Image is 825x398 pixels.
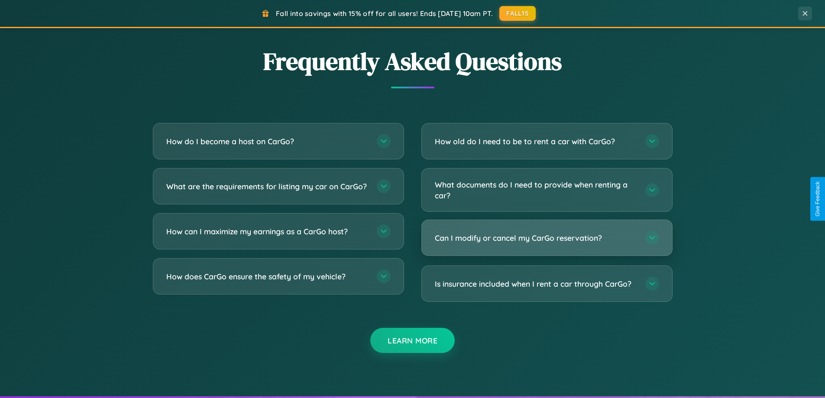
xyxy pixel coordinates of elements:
button: Learn More [370,328,455,353]
h2: Frequently Asked Questions [153,45,673,78]
h3: How does CarGo ensure the safety of my vehicle? [166,271,368,282]
h3: How can I maximize my earnings as a CarGo host? [166,226,368,237]
h3: What documents do I need to provide when renting a car? [435,179,637,201]
h3: Is insurance included when I rent a car through CarGo? [435,278,637,289]
h3: How old do I need to be to rent a car with CarGo? [435,136,637,147]
button: FALL15 [499,6,536,21]
div: Give Feedback [815,181,821,217]
span: Fall into savings with 15% off for all users! Ends [DATE] 10am PT. [276,9,493,18]
h3: What are the requirements for listing my car on CarGo? [166,181,368,192]
h3: How do I become a host on CarGo? [166,136,368,147]
h3: Can I modify or cancel my CarGo reservation? [435,233,637,243]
